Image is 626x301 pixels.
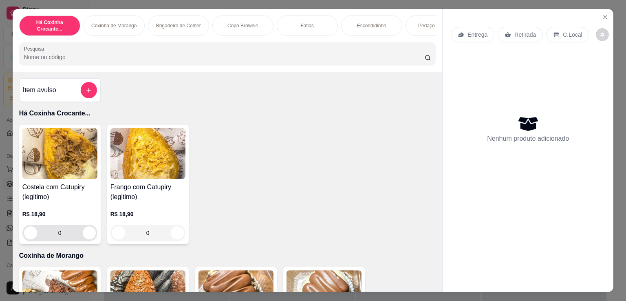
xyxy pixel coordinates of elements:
p: R$ 18,90 [22,210,97,218]
p: C.Local [563,31,582,39]
p: Há Coxinha Crocante... [26,19,73,32]
button: increase-product-quantity [83,226,96,239]
p: Escondidinho [357,22,386,29]
input: Pesquisa [24,53,425,61]
button: add-separate-item [81,82,97,98]
p: Coxinha de Morango [91,22,137,29]
h4: Costela com Catupiry (legitimo) [22,182,97,202]
button: Close [599,11,612,24]
img: product-image [22,128,97,179]
p: R$ 18,90 [110,210,185,218]
p: Coxinha de Morango [19,251,436,261]
label: Pesquisa [24,45,47,52]
p: Retirada [514,31,536,39]
p: Há Coxinha Crocante... [19,108,436,118]
p: Brigadeiro de Colher [156,22,201,29]
img: product-image [110,128,185,179]
button: decrease-product-quantity [596,28,609,41]
p: Pedaço Brownie [418,22,454,29]
button: increase-product-quantity [171,226,184,239]
button: decrease-product-quantity [24,226,37,239]
h4: Frango com Catupiry (legitimo) [110,182,185,202]
p: Fatias [300,22,314,29]
p: Copo Brownie [227,22,258,29]
p: Nenhum produto adicionado [487,134,569,144]
p: Entrega [467,31,487,39]
button: decrease-product-quantity [112,226,125,239]
h4: Item avulso [23,85,56,95]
